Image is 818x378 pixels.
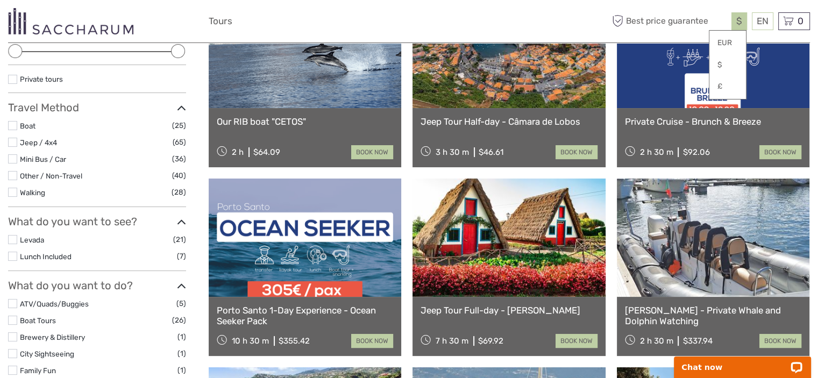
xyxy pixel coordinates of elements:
img: 3281-7c2c6769-d4eb-44b0-bed6-48b5ed3f104e_logo_small.png [8,8,133,34]
span: (40) [172,169,186,182]
a: City Sightseeing [20,350,74,358]
a: Jeep / 4x4 [20,138,57,147]
div: $46.61 [479,147,503,157]
a: Boat [20,122,35,130]
span: 7 h 30 m [436,336,468,346]
a: book now [759,334,801,348]
a: Jeep Tour Half-day - Câmara de Lobos [421,116,597,127]
a: Porto Santo 1-Day Experience - Ocean Seeker Pack [217,305,393,327]
span: 10 h 30 m [232,336,269,346]
a: Jeep Tour Full-day - [PERSON_NAME] [421,305,597,316]
span: (1) [177,331,186,343]
h3: What do you want to see? [8,215,186,228]
span: (1) [177,347,186,360]
div: $92.06 [682,147,709,157]
a: book now [759,145,801,159]
span: (26) [172,314,186,326]
div: $69.92 [478,336,503,346]
a: Other / Non-Travel [20,172,82,180]
h3: What do you want to do? [8,279,186,292]
span: 2 h 30 m [639,147,673,157]
a: book now [351,145,393,159]
a: book now [351,334,393,348]
span: Best price guarantee [609,12,729,30]
iframe: LiveChat chat widget [667,344,818,378]
a: Our RIB boat "CETOS" [217,116,393,127]
a: Brewery & Distillery [20,333,85,341]
span: 0 [796,16,805,26]
h3: Travel Method [8,101,186,114]
span: $ [736,16,742,26]
span: (21) [173,233,186,246]
a: Lunch Included [20,252,72,261]
a: Private Cruise - Brunch & Breeze [625,116,801,127]
a: EUR [709,33,746,53]
a: Walking [20,188,45,197]
span: (7) [177,250,186,262]
a: book now [556,334,598,348]
a: Boat Tours [20,316,56,325]
a: ATV/Quads/Buggies [20,299,89,308]
span: (25) [172,119,186,132]
a: Family Fun [20,366,56,375]
a: Private tours [20,75,63,83]
span: 2 h [232,147,244,157]
a: [PERSON_NAME] - Private Whale and Dolphin Watching [625,305,801,327]
a: Levada [20,236,44,244]
span: (36) [172,153,186,165]
a: $ [709,55,746,75]
span: (5) [176,297,186,310]
div: $355.42 [279,336,310,346]
div: $337.94 [682,336,712,346]
a: Mini Bus / Car [20,155,66,163]
div: EN [752,12,773,30]
span: (65) [173,136,186,148]
span: 3 h 30 m [436,147,469,157]
span: (28) [172,186,186,198]
div: $64.09 [253,147,280,157]
a: Tours [209,13,232,29]
span: 2 h 30 m [639,336,673,346]
a: book now [556,145,598,159]
a: £ [709,77,746,96]
span: (1) [177,364,186,376]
